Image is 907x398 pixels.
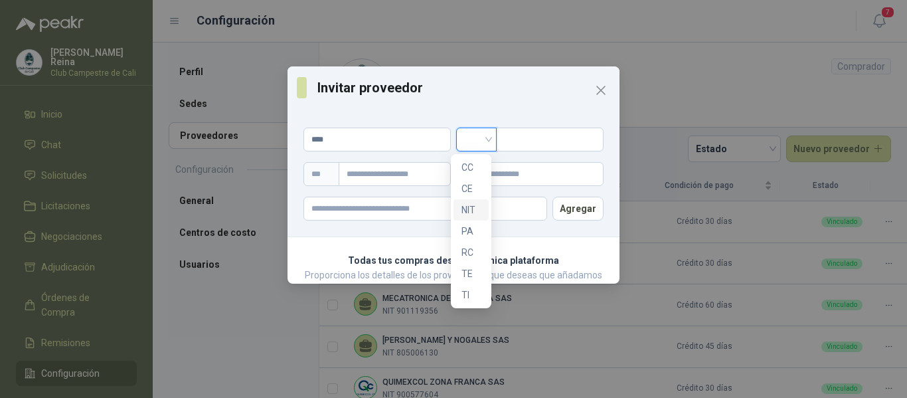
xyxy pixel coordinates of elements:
[590,80,612,101] button: Close
[461,203,481,217] div: NIT
[461,266,481,281] div: TE
[303,253,604,268] p: Todas tus compras desde una única plataforma
[461,288,481,302] div: TI
[303,268,604,297] p: Proporciona los detalles de los proveedores que deseas que añadamos por ti.
[461,160,481,175] div: CC
[453,221,489,242] div: PA
[461,245,481,260] div: RC
[453,178,489,199] div: CE
[461,224,481,239] div: PA
[317,78,610,98] h3: Invitar proveedor
[453,157,489,178] div: CC
[453,284,489,306] div: TI
[453,263,489,284] div: TE
[453,242,489,263] div: RC
[453,199,489,221] div: NIT
[552,197,604,221] button: Agregar
[461,181,481,196] div: CE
